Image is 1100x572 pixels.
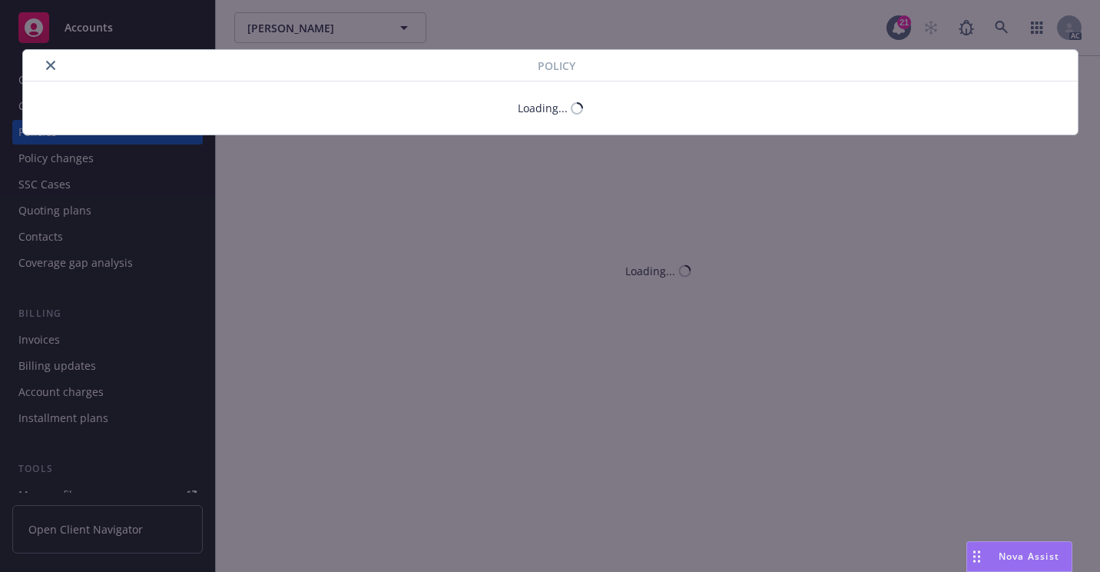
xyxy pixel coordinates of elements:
span: Nova Assist [999,550,1059,563]
div: Loading... [518,100,568,116]
button: close [41,56,60,75]
span: Policy [538,58,575,74]
div: Drag to move [967,542,986,571]
button: Nova Assist [966,541,1072,572]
